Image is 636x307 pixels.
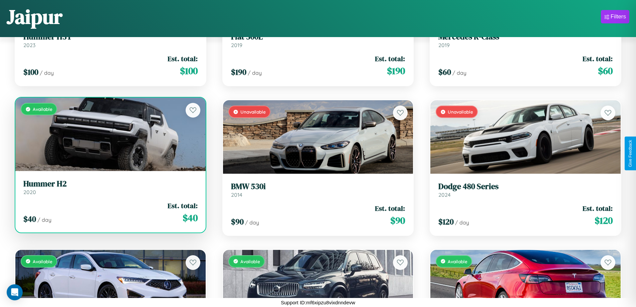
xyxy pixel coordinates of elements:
span: Available [33,106,52,112]
span: 2019 [438,42,450,48]
span: $ 90 [231,216,244,227]
span: $ 190 [387,64,405,78]
h3: Mercedes R-Class [438,32,613,42]
p: Support ID: mf6xipzu8vixdnndevw [281,298,355,307]
span: Est. total: [583,54,613,63]
span: $ 40 [183,211,198,224]
h3: Hummer H3T [23,32,198,42]
span: / day [452,69,466,76]
span: $ 120 [595,214,613,227]
span: $ 190 [231,66,246,78]
span: / day [455,219,469,226]
a: Hummer H22020 [23,179,198,195]
span: $ 90 [390,214,405,227]
span: Unavailable [448,109,473,115]
span: $ 100 [180,64,198,78]
span: Available [448,259,467,264]
h3: Fiat 500L [231,32,405,42]
span: 2019 [231,42,242,48]
h3: BMW 530i [231,182,405,191]
span: Est. total: [375,203,405,213]
span: / day [245,219,259,226]
div: Filters [611,13,626,20]
div: Open Intercom Messenger [7,284,23,300]
a: BMW 530i2014 [231,182,405,198]
a: Dodge 480 Series2024 [438,182,613,198]
span: 2020 [23,189,36,195]
span: / day [37,216,51,223]
h3: Dodge 480 Series [438,182,613,191]
button: Filters [601,10,629,23]
span: $ 120 [438,216,454,227]
span: 2024 [438,191,451,198]
span: Available [240,259,260,264]
span: Available [33,259,52,264]
span: $ 40 [23,213,36,224]
a: Hummer H3T2023 [23,32,198,48]
h1: Jaipur [7,3,62,30]
a: Mercedes R-Class2019 [438,32,613,48]
span: Est. total: [583,203,613,213]
span: Unavailable [240,109,266,115]
span: 2014 [231,191,242,198]
span: $ 60 [598,64,613,78]
div: Give Feedback [628,140,633,167]
span: 2023 [23,42,35,48]
span: Est. total: [375,54,405,63]
a: Fiat 500L2019 [231,32,405,48]
span: Est. total: [168,54,198,63]
span: $ 60 [438,66,451,78]
span: / day [40,69,54,76]
span: $ 100 [23,66,38,78]
h3: Hummer H2 [23,179,198,189]
span: Est. total: [168,201,198,210]
span: / day [248,69,262,76]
